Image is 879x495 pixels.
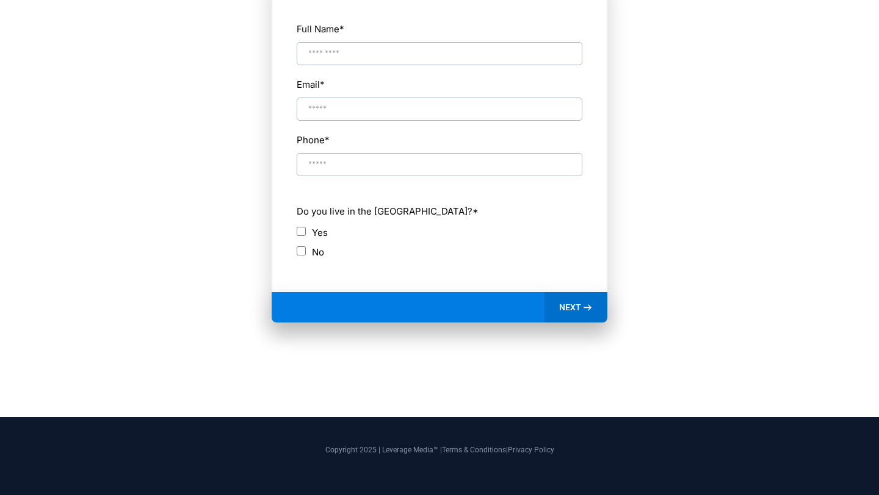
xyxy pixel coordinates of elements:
label: No [312,244,324,260]
label: Phone [297,132,330,148]
label: Do you live in the [GEOGRAPHIC_DATA]? [297,203,582,219]
span: NEXT [559,302,581,313]
a: Privacy Policy [508,446,554,454]
a: Terms & Conditions [442,446,506,454]
p: Copyright 2025 | Leverage Media™ | | [95,444,784,455]
label: Email [297,76,325,93]
label: Full Name [297,21,344,37]
label: Yes [312,224,328,241]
